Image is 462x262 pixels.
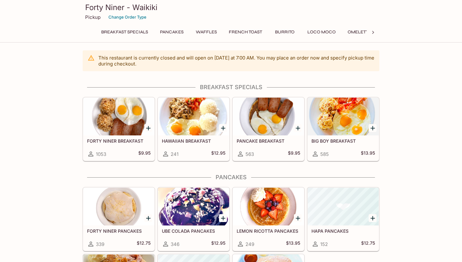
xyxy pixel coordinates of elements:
h5: $9.95 [138,150,151,158]
span: 346 [171,241,179,247]
button: Pancakes [157,28,187,37]
div: FORTY NINER PANCAKES [83,188,154,225]
span: 249 [245,241,254,247]
h4: Breakfast Specials [83,84,379,91]
button: Change Order Type [106,12,149,22]
a: HAPA PANCAKES152$12.75 [307,187,379,251]
div: PANCAKE BREAKFAST [233,98,304,135]
button: Burrito [271,28,299,37]
a: HAWAIIAN BREAKFAST241$12.95 [158,97,229,161]
div: LEMON RICOTTA PANCAKES [233,188,304,225]
button: Add HAWAIIAN BREAKFAST [219,124,227,132]
a: FORTY NINER PANCAKES339$12.75 [83,187,155,251]
button: Add FORTY NINER BREAKFAST [144,124,152,132]
h4: Pancakes [83,174,379,181]
h5: $9.95 [288,150,300,158]
h5: PANCAKE BREAKFAST [237,138,300,144]
a: UBE COLADA PANCAKES346$12.95 [158,187,229,251]
a: FORTY NINER BREAKFAST1053$9.95 [83,97,155,161]
div: HAPA PANCAKES [308,188,379,225]
button: Add FORTY NINER PANCAKES [144,214,152,222]
button: Loco Moco [304,28,339,37]
button: Add PANCAKE BREAKFAST [294,124,302,132]
h5: $13.95 [286,240,300,248]
button: Add HAPA PANCAKES [369,214,377,222]
button: Add LEMON RICOTTA PANCAKES [294,214,302,222]
p: This restaurant is currently closed and will open on [DATE] at 7:00 AM . You may place an order n... [98,55,374,67]
h5: LEMON RICOTTA PANCAKES [237,228,300,234]
button: Omelettes [344,28,377,37]
a: LEMON RICOTTA PANCAKES249$13.95 [233,187,304,251]
button: Add BIG BOY BREAKFAST [369,124,377,132]
h5: HAPA PANCAKES [311,228,375,234]
h5: $12.75 [137,240,151,248]
h3: Forty Niner - Waikiki [85,3,377,12]
a: BIG BOY BREAKFAST585$13.95 [307,97,379,161]
div: UBE COLADA PANCAKES [158,188,229,225]
div: FORTY NINER BREAKFAST [83,98,154,135]
h5: FORTY NINER PANCAKES [87,228,151,234]
h5: $13.95 [361,150,375,158]
h5: HAWAIIAN BREAKFAST [162,138,225,144]
span: 1053 [96,151,106,157]
span: 152 [320,241,328,247]
button: Breakfast Specials [98,28,151,37]
button: French Toast [225,28,266,37]
button: Waffles [192,28,220,37]
h5: $12.95 [211,240,225,248]
div: BIG BOY BREAKFAST [308,98,379,135]
p: Pickup [85,14,101,20]
div: HAWAIIAN BREAKFAST [158,98,229,135]
span: 563 [245,151,254,157]
span: 241 [171,151,179,157]
button: Add UBE COLADA PANCAKES [219,214,227,222]
h5: $12.95 [211,150,225,158]
h5: UBE COLADA PANCAKES [162,228,225,234]
h5: FORTY NINER BREAKFAST [87,138,151,144]
h5: BIG BOY BREAKFAST [311,138,375,144]
a: PANCAKE BREAKFAST563$9.95 [233,97,304,161]
span: 585 [320,151,329,157]
h5: $12.75 [361,240,375,248]
span: 339 [96,241,104,247]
